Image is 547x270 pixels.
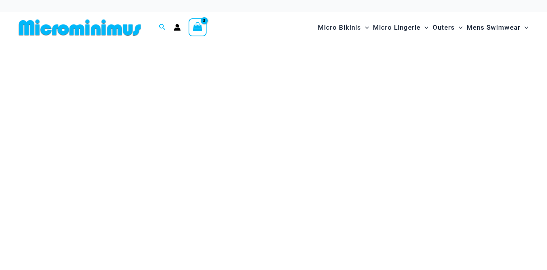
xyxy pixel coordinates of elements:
[361,18,369,38] span: Menu Toggle
[316,16,371,39] a: Micro BikinisMenu ToggleMenu Toggle
[315,14,531,41] nav: Site Navigation
[431,16,465,39] a: OutersMenu ToggleMenu Toggle
[433,18,455,38] span: Outers
[467,18,520,38] span: Mens Swimwear
[318,18,361,38] span: Micro Bikinis
[455,18,463,38] span: Menu Toggle
[465,16,530,39] a: Mens SwimwearMenu ToggleMenu Toggle
[159,23,166,32] a: Search icon link
[420,18,428,38] span: Menu Toggle
[520,18,528,38] span: Menu Toggle
[189,18,207,36] a: View Shopping Cart, empty
[174,24,181,31] a: Account icon link
[371,16,430,39] a: Micro LingerieMenu ToggleMenu Toggle
[373,18,420,38] span: Micro Lingerie
[16,19,144,36] img: MM SHOP LOGO FLAT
